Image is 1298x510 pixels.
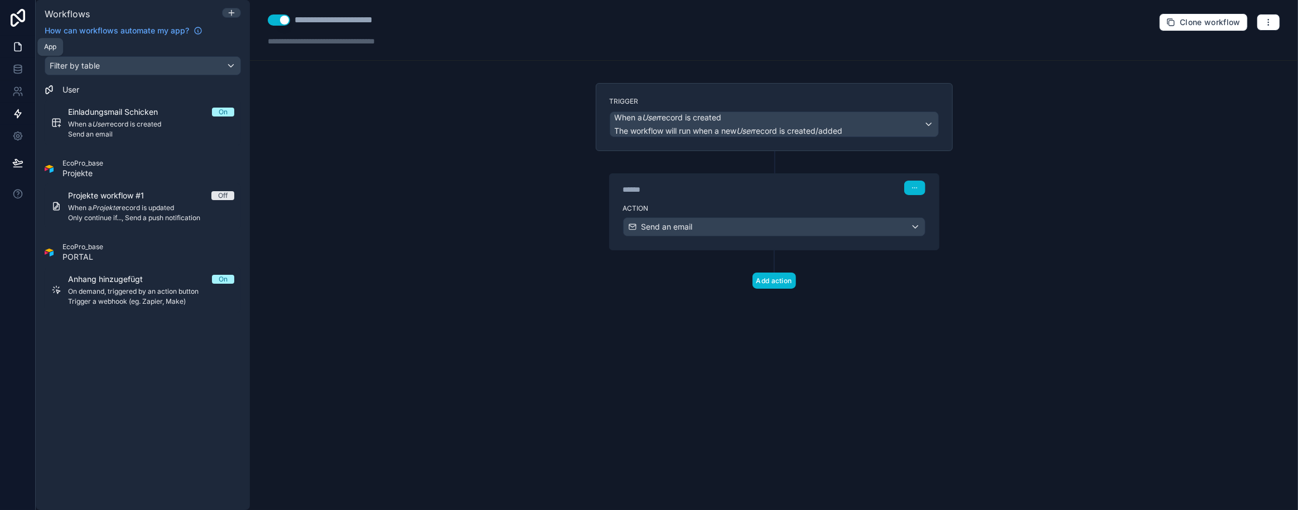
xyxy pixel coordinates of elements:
label: Action [623,204,925,213]
button: Send an email [623,217,925,236]
span: How can workflows automate my app? [45,25,189,36]
button: Add action [752,273,796,289]
a: How can workflows automate my app? [40,25,207,36]
em: User [643,113,659,122]
div: App [44,42,56,51]
span: When a record is created [615,112,722,123]
label: Trigger [610,97,939,106]
span: The workflow will run when a new record is created/added [615,126,843,135]
span: Workflows [45,8,90,20]
span: Send an email [641,221,693,232]
em: User [737,126,754,135]
button: When aUserrecord is createdThe workflow will run when a newUserrecord is created/added [610,111,939,137]
button: Clone workflow [1159,13,1248,31]
span: Clone workflow [1180,17,1241,27]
